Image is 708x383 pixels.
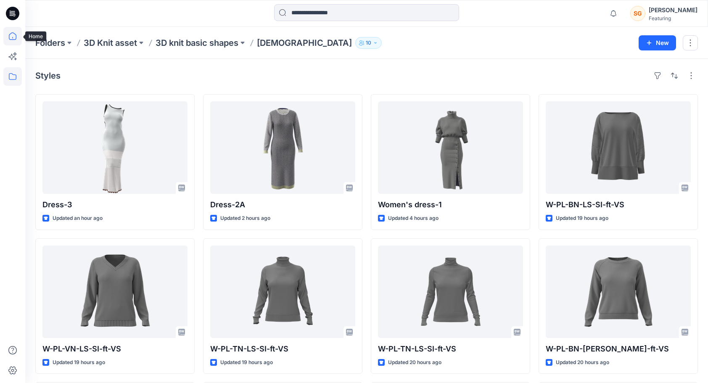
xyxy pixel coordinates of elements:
p: Updated 20 hours ago [388,358,441,367]
p: W-PL-TN-LS-SI-ft-VS [210,343,355,355]
a: W-PL-BN-LS-SI-ft-VS [546,101,691,194]
p: Updated 2 hours ago [220,214,270,223]
p: Updated 4 hours ago [388,214,439,223]
a: 3D knit basic shapes [156,37,238,49]
p: 10 [366,38,371,48]
a: W-PL-TN-LS-SI-ft-VS [378,246,523,338]
p: Updated 20 hours ago [556,358,609,367]
p: Women's dress-1 [378,199,523,211]
p: Updated 19 hours ago [556,214,608,223]
p: Dress-3 [42,199,188,211]
div: [PERSON_NAME] [649,5,697,15]
p: Updated an hour ago [53,214,103,223]
p: W-PL-BN-[PERSON_NAME]-ft-VS [546,343,691,355]
div: SG [630,6,645,21]
a: Dress-3 [42,101,188,194]
p: Updated 19 hours ago [53,358,105,367]
p: [DEMOGRAPHIC_DATA] [257,37,352,49]
p: Updated 19 hours ago [220,358,273,367]
a: W-PL-TN-LS-SI-ft-VS [210,246,355,338]
a: Folders [35,37,65,49]
p: W-PL-TN-LS-SI-ft-VS [378,343,523,355]
p: W-PL-VN-LS-SI-ft-VS [42,343,188,355]
p: W-PL-BN-LS-SI-ft-VS [546,199,691,211]
div: Featuring [649,15,697,21]
button: New [639,35,676,50]
a: Dress-2A [210,101,355,194]
a: 3D Knit asset [84,37,137,49]
button: 10 [355,37,382,49]
a: W-PL-VN-LS-SI-ft-VS [42,246,188,338]
p: Dress-2A [210,199,355,211]
a: Women's dress-1 [378,101,523,194]
h4: Styles [35,71,61,81]
a: W-PL-BN-LS-RG-ft-VS [546,246,691,338]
